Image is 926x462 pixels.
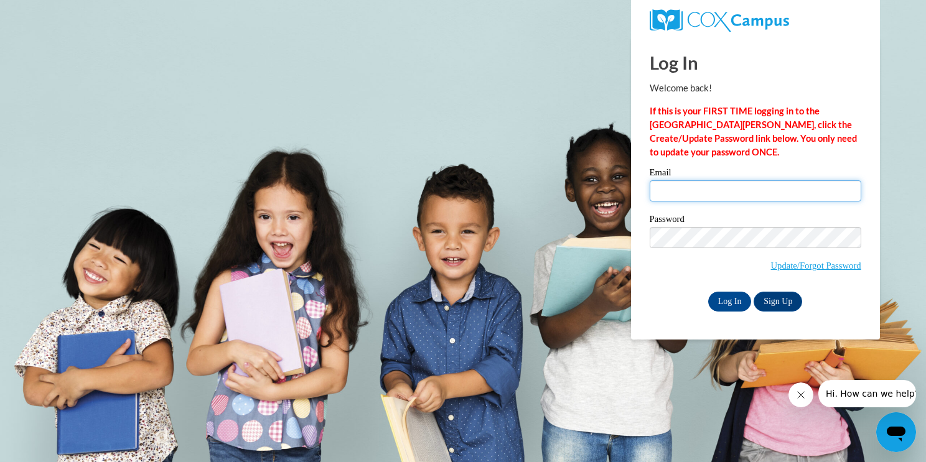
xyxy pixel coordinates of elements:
iframe: Button to launch messaging window [876,412,916,452]
img: COX Campus [650,9,789,32]
iframe: Message from company [818,380,916,407]
label: Password [650,215,861,227]
span: Hi. How can we help? [7,9,101,19]
h1: Log In [650,50,861,75]
input: Log In [708,292,752,312]
label: Email [650,168,861,180]
strong: If this is your FIRST TIME logging in to the [GEOGRAPHIC_DATA][PERSON_NAME], click the Create/Upd... [650,106,857,157]
a: Update/Forgot Password [771,261,861,270]
iframe: Close message [788,382,813,407]
p: Welcome back! [650,81,861,95]
a: Sign Up [754,292,802,312]
a: COX Campus [650,9,861,32]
